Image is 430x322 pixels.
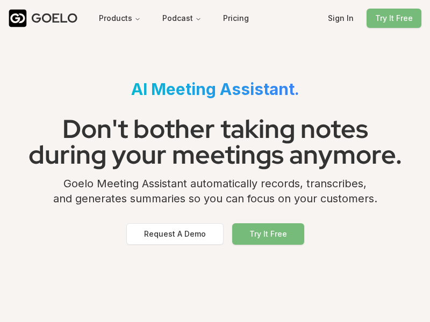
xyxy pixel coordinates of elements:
button: Request A Demo [126,223,224,245]
nav: Main [90,9,210,28]
button: Pricing [214,9,257,28]
button: Try It Free [232,223,304,245]
button: Products [90,9,149,28]
img: Goelo Logo [9,9,27,27]
button: Try It Free [367,9,421,28]
div: Goelo Meeting Assistant automatically records, transcribes, and generates summaries so you can fo... [9,176,421,215]
div: GOELO [31,10,77,27]
span: AI Meeting Assistant. [131,79,299,99]
button: Sign In [319,9,362,28]
a: GOELO [9,9,86,27]
button: Podcast [154,9,210,28]
h1: Don't bother taking notes during your meetings anymore. [9,107,421,176]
